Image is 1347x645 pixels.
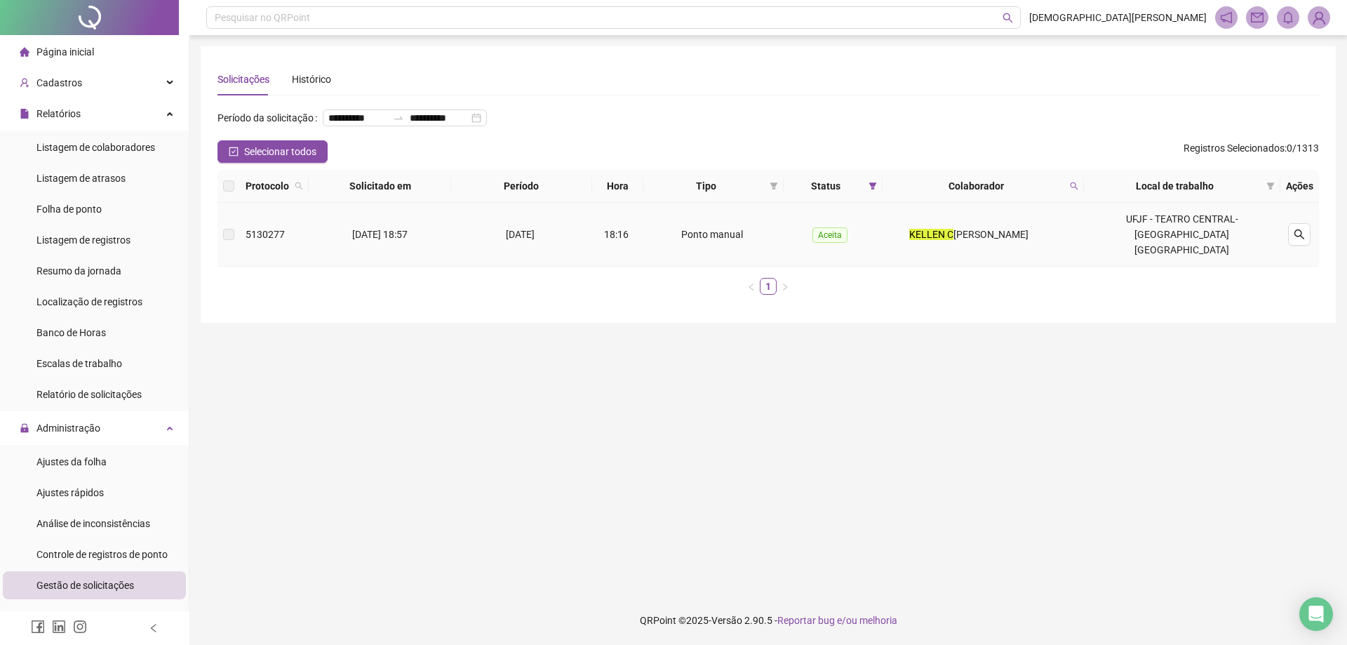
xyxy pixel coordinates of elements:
[36,173,126,184] span: Listagem de atrasos
[770,182,778,190] span: filter
[217,140,328,163] button: Selecionar todos
[869,182,877,190] span: filter
[52,620,66,634] span: linkedin
[760,279,776,294] a: 1
[244,144,316,159] span: Selecionar todos
[36,518,150,529] span: Análise de inconsistências
[246,229,285,240] span: 5130277
[789,178,863,194] span: Status
[1184,142,1285,154] span: Registros Selecionados
[36,580,134,591] span: Gestão de solicitações
[149,623,159,633] span: left
[36,611,89,622] span: Ocorrências
[36,296,142,307] span: Localização de registros
[953,229,1028,240] span: [PERSON_NAME]
[649,178,764,194] span: Tipo
[888,178,1064,194] span: Colaborador
[393,112,404,124] span: swap-right
[866,175,880,197] span: filter
[20,78,29,88] span: user-add
[760,278,777,295] li: 1
[309,170,451,203] th: Solicitado em
[36,234,130,246] span: Listagem de registros
[681,229,743,240] span: Ponto manual
[292,175,306,197] span: search
[1029,10,1207,25] span: [DEMOGRAPHIC_DATA][PERSON_NAME]
[31,620,45,634] span: facebook
[711,615,742,626] span: Versão
[781,283,789,291] span: right
[451,170,591,203] th: Período
[36,487,104,498] span: Ajustes rápidos
[36,265,121,277] span: Resumo da jornada
[36,358,122,369] span: Escalas de trabalho
[217,72,269,87] div: Solicitações
[20,109,29,119] span: file
[1282,11,1294,24] span: bell
[767,175,781,197] span: filter
[909,229,953,240] mark: KELLEN C
[295,182,303,190] span: search
[1070,182,1078,190] span: search
[36,456,107,467] span: Ajustes da folha
[812,227,847,243] span: Aceita
[189,596,1347,645] footer: QRPoint © 2025 - 2.90.5 -
[20,47,29,57] span: home
[743,278,760,295] li: Página anterior
[73,620,87,634] span: instagram
[36,46,94,58] span: Página inicial
[1294,229,1305,240] span: search
[1264,175,1278,197] span: filter
[36,327,106,338] span: Banco de Horas
[592,170,643,203] th: Hora
[36,204,102,215] span: Folha de ponto
[1067,175,1081,197] span: search
[1090,178,1261,194] span: Local de trabalho
[1286,178,1313,194] div: Ações
[604,229,629,240] span: 18:16
[36,108,81,119] span: Relatórios
[217,107,323,129] label: Período da solicitação
[1084,203,1280,267] td: UFJF - TEATRO CENTRAL-[GEOGRAPHIC_DATA] [GEOGRAPHIC_DATA]
[36,423,100,434] span: Administração
[36,389,142,400] span: Relatório de solicitações
[292,72,331,87] div: Histórico
[246,178,289,194] span: Protocolo
[506,229,535,240] span: [DATE]
[36,77,82,88] span: Cadastros
[777,278,793,295] button: right
[747,283,756,291] span: left
[777,615,897,626] span: Reportar bug e/ou melhoria
[1184,140,1319,163] span: : 0 / 1313
[20,423,29,433] span: lock
[1220,11,1233,24] span: notification
[36,549,168,560] span: Controle de registros de ponto
[352,229,408,240] span: [DATE] 18:57
[1251,11,1264,24] span: mail
[1299,597,1333,631] div: Open Intercom Messenger
[229,147,239,157] span: check-square
[743,278,760,295] button: left
[1266,182,1275,190] span: filter
[1003,13,1013,23] span: search
[777,278,793,295] li: Próxima página
[1308,7,1329,28] img: 69351
[393,112,404,124] span: to
[36,142,155,153] span: Listagem de colaboradores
